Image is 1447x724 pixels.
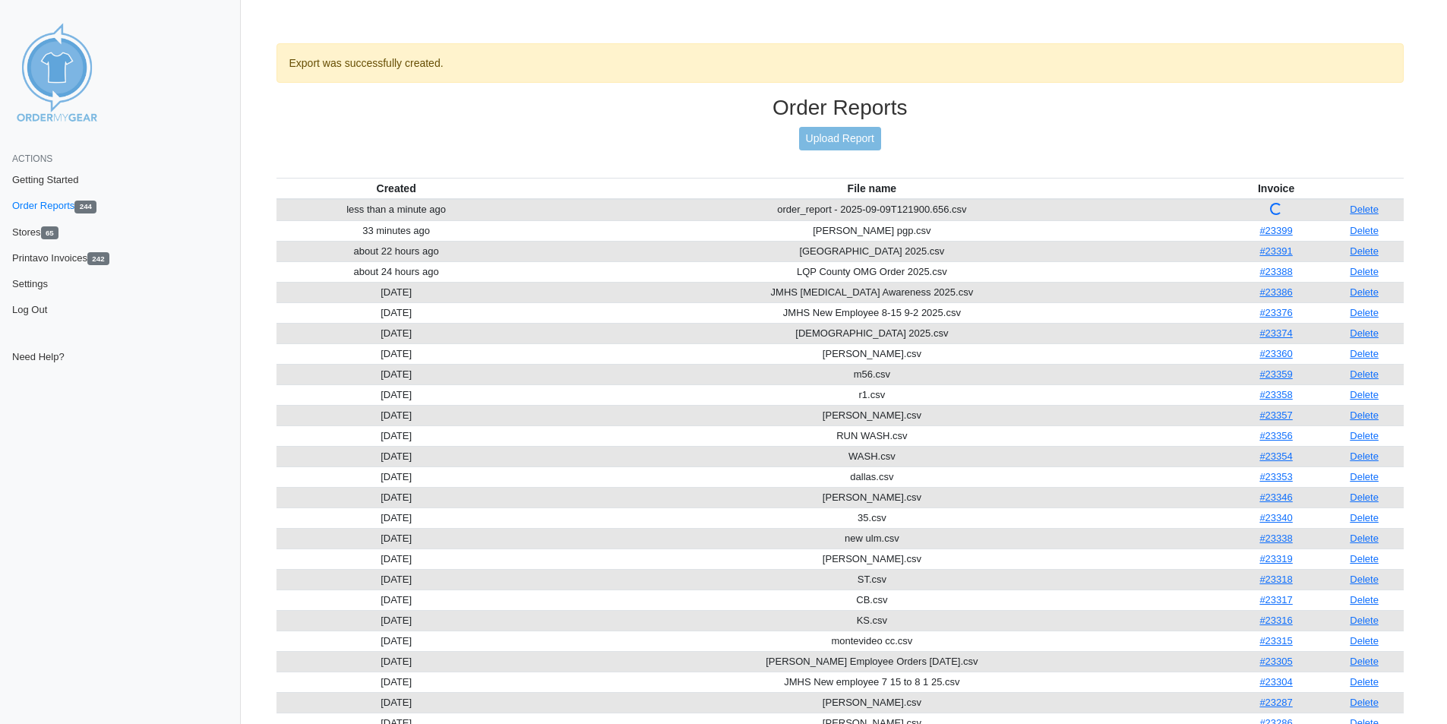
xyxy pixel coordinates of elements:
[1350,225,1379,236] a: Delete
[1350,409,1379,421] a: Delete
[276,672,517,692] td: [DATE]
[276,651,517,672] td: [DATE]
[517,282,1227,302] td: JMHS [MEDICAL_DATA] Awareness 2025.csv
[276,507,517,528] td: [DATE]
[1350,533,1379,544] a: Delete
[276,446,517,466] td: [DATE]
[517,651,1227,672] td: [PERSON_NAME] Employee Orders [DATE].csv
[517,178,1227,199] th: File name
[517,466,1227,487] td: dallas.csv
[276,425,517,446] td: [DATE]
[1350,451,1379,462] a: Delete
[517,610,1227,631] td: KS.csv
[517,692,1227,713] td: [PERSON_NAME].csv
[276,241,517,261] td: about 22 hours ago
[1350,307,1379,318] a: Delete
[1259,389,1292,400] a: #23358
[517,405,1227,425] td: [PERSON_NAME].csv
[1350,348,1379,359] a: Delete
[1259,348,1292,359] a: #23360
[41,226,59,239] span: 65
[1350,676,1379,688] a: Delete
[1259,533,1292,544] a: #23338
[517,528,1227,549] td: new ulm.csv
[1350,697,1379,708] a: Delete
[1350,512,1379,523] a: Delete
[12,153,52,164] span: Actions
[276,549,517,569] td: [DATE]
[1259,553,1292,564] a: #23319
[1350,245,1379,257] a: Delete
[276,220,517,241] td: 33 minutes ago
[517,199,1227,221] td: order_report - 2025-09-09T121900.656.csv
[1350,266,1379,277] a: Delete
[517,220,1227,241] td: [PERSON_NAME] pgp.csv
[1259,635,1292,647] a: #23315
[1350,574,1379,585] a: Delete
[517,590,1227,610] td: CB.csv
[1350,430,1379,441] a: Delete
[1259,492,1292,503] a: #23346
[276,261,517,282] td: about 24 hours ago
[276,199,517,221] td: less than a minute ago
[276,178,517,199] th: Created
[1350,368,1379,380] a: Delete
[276,528,517,549] td: [DATE]
[517,384,1227,405] td: r1.csv
[517,323,1227,343] td: [DEMOGRAPHIC_DATA] 2025.csv
[276,364,517,384] td: [DATE]
[1259,471,1292,482] a: #23353
[517,569,1227,590] td: ST.csv
[517,425,1227,446] td: RUN WASH.csv
[1350,492,1379,503] a: Delete
[276,590,517,610] td: [DATE]
[1259,266,1292,277] a: #23388
[517,487,1227,507] td: [PERSON_NAME].csv
[276,692,517,713] td: [DATE]
[276,323,517,343] td: [DATE]
[1350,471,1379,482] a: Delete
[1259,430,1292,441] a: #23356
[1350,656,1379,667] a: Delete
[1259,615,1292,626] a: #23316
[1350,204,1379,215] a: Delete
[517,241,1227,261] td: [GEOGRAPHIC_DATA] 2025.csv
[517,302,1227,323] td: JMHS New Employee 8-15 9-2 2025.csv
[1350,389,1379,400] a: Delete
[517,261,1227,282] td: LQP County OMG Order 2025.csv
[517,672,1227,692] td: JMHS New employee 7 15 to 8 1 25.csv
[276,466,517,487] td: [DATE]
[1259,656,1292,667] a: #23305
[276,405,517,425] td: [DATE]
[1259,225,1292,236] a: #23399
[1259,574,1292,585] a: #23318
[1350,635,1379,647] a: Delete
[517,343,1227,364] td: [PERSON_NAME].csv
[1350,594,1379,605] a: Delete
[87,252,109,265] span: 242
[276,487,517,507] td: [DATE]
[276,569,517,590] td: [DATE]
[276,343,517,364] td: [DATE]
[517,631,1227,651] td: montevideo cc.csv
[276,95,1404,121] h3: Order Reports
[1259,409,1292,421] a: #23357
[517,507,1227,528] td: 35.csv
[1259,286,1292,298] a: #23386
[1259,676,1292,688] a: #23304
[1350,327,1379,339] a: Delete
[1259,327,1292,339] a: #23374
[1350,286,1379,298] a: Delete
[1259,451,1292,462] a: #23354
[1259,594,1292,605] a: #23317
[276,610,517,631] td: [DATE]
[276,631,517,651] td: [DATE]
[1259,245,1292,257] a: #23391
[799,127,881,150] a: Upload Report
[1350,615,1379,626] a: Delete
[1227,178,1325,199] th: Invoice
[517,549,1227,569] td: [PERSON_NAME].csv
[1350,553,1379,564] a: Delete
[517,446,1227,466] td: WASH.csv
[276,302,517,323] td: [DATE]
